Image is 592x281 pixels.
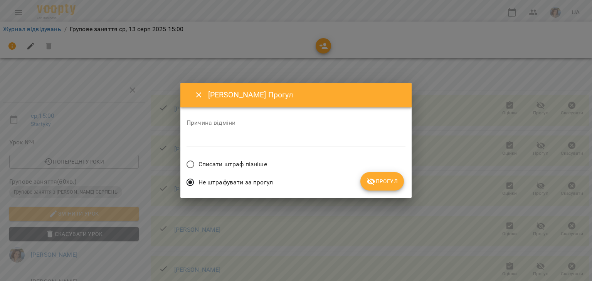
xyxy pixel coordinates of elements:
label: Причина відміни [187,120,405,126]
span: Прогул [367,177,398,186]
h6: [PERSON_NAME] Прогул [208,89,402,101]
span: Списати штраф пізніше [198,160,267,169]
button: Close [190,86,208,104]
button: Прогул [360,172,404,191]
span: Не штрафувати за прогул [198,178,273,187]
